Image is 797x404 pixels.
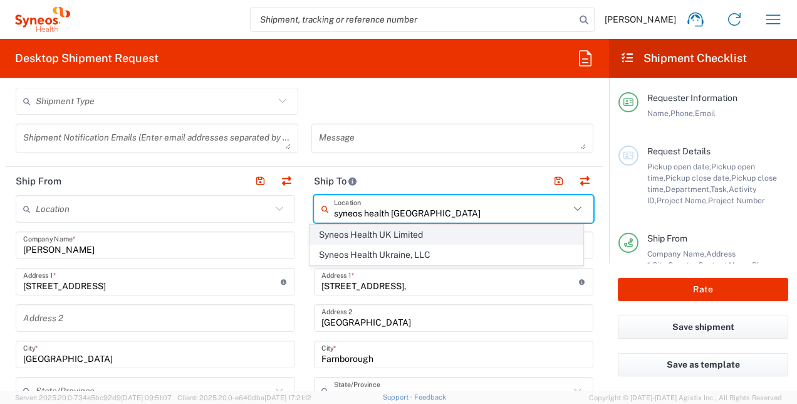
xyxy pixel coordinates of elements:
h2: Shipment Checklist [620,51,747,66]
span: Name, [647,109,670,118]
button: Save as template [618,353,788,376]
span: [DATE] 09:51:07 [121,394,172,401]
span: Server: 2025.20.0-734e5bc92d9 [15,394,172,401]
h2: Ship From [16,175,61,188]
button: Rate [618,278,788,301]
span: Pickup open date, [647,162,711,171]
span: Department, [665,184,711,194]
span: [PERSON_NAME] [605,14,676,25]
span: Syneos Health Ukraine, LLC [310,245,582,265]
span: Task, [711,184,729,194]
span: Project Name, [657,196,708,205]
span: Client: 2025.20.0-e640dba [177,394,311,401]
h2: Ship To [314,175,357,188]
span: Requester Information [647,93,737,103]
span: City, [652,260,668,270]
a: Feedback [414,393,446,401]
span: Ship From [647,233,687,243]
span: Request Details [647,146,711,156]
span: Syneos Health UK Limited [310,225,582,245]
a: Support [383,393,414,401]
span: Email [695,109,716,118]
input: Shipment, tracking or reference number [251,8,575,31]
span: Project Number [708,196,765,205]
span: Country, [668,260,698,270]
span: Company Name, [647,249,706,258]
button: Save shipment [618,316,788,339]
span: Phone, [670,109,695,118]
span: Contact Name, [698,260,752,270]
span: Copyright © [DATE]-[DATE] Agistix Inc., All Rights Reserved [589,392,782,403]
h2: Desktop Shipment Request [15,51,159,66]
span: [DATE] 17:21:12 [264,394,311,401]
span: Pickup close date, [665,173,731,183]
